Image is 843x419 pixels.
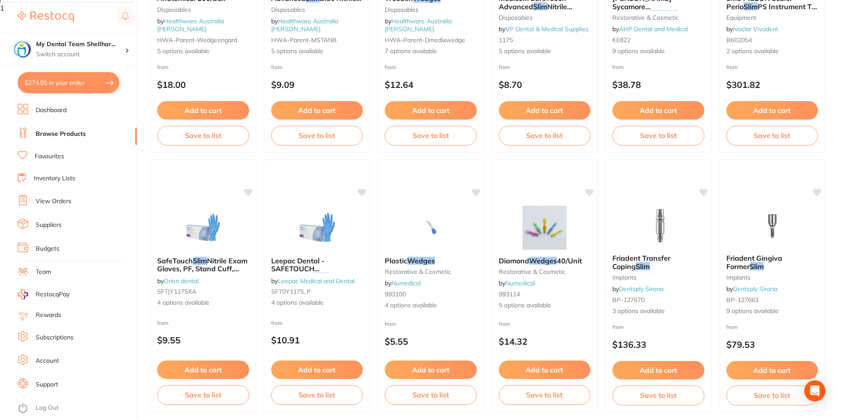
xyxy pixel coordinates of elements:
[499,101,591,120] button: Add to cart
[18,401,134,415] button: Log Out
[271,361,363,379] button: Add to cart
[36,380,58,389] a: Support
[612,339,704,350] p: $136.33
[499,126,591,145] button: Save to list
[157,257,249,273] b: SafeTouch Slim Nitrile Exam Gloves, PF, Stand Cuff, Blue, Box of 100
[36,130,86,138] a: Browse Products
[726,64,738,70] span: from
[499,336,591,346] p: $14.32
[271,6,363,13] small: Disposables
[36,40,125,49] h4: My Dental Team Shellharbour
[157,256,247,281] span: Nitrile Exam Gloves, PF, Stand Cuff, Blue, Box of 100
[36,290,70,299] span: RestocqPay
[612,254,704,270] b: Friadent Transfer Coping Slim
[612,285,663,293] span: by
[612,274,704,281] small: implants
[157,64,169,70] span: from
[499,80,591,90] p: $8.70
[157,299,249,307] span: 4 options available
[499,256,529,265] span: Diamond
[18,7,74,27] a: Restocq Logo
[726,101,818,120] button: Add to cart
[726,25,778,33] span: by
[157,36,237,44] span: HWA-parent-wedgeongard
[385,279,421,287] span: by
[36,197,71,206] a: View Orders
[612,14,704,21] small: restorative & cosmetic
[271,36,337,44] span: HWA-parent-MSTANB
[499,257,591,265] b: Diamond Wedges 40/Unit
[385,126,477,145] button: Save to list
[505,25,589,33] a: VP Dental & Medical Supplies
[726,2,818,19] span: PS Instrument Tip (DS-016A)
[407,256,435,265] em: Wedges
[529,256,557,265] em: Wedges
[288,206,346,250] img: Leepac Dental - SAFETOUCH ADVANCED SLIM - BLUE NITRILE EXAMINATION GLOVES - High Quality Dental P...
[750,262,764,271] em: Slim
[499,361,591,379] button: Add to cart
[18,289,70,299] a: RestocqPay
[271,335,363,345] p: $10.91
[34,174,75,183] a: Inventory Lists
[385,17,452,33] a: Healthware Australia [PERSON_NAME]
[612,126,704,145] button: Save to list
[385,47,477,56] span: 7 options available
[612,324,624,330] span: from
[271,101,363,120] button: Add to cart
[157,320,169,326] span: from
[726,324,738,330] span: from
[385,257,477,265] b: Plastic Wedges
[391,279,421,287] a: Numedical
[726,36,752,44] span: B602054
[726,274,818,281] small: implants
[385,301,477,310] span: 4 options available
[271,256,324,281] span: Leepac Dental - SAFETOUCH ADVANCED
[733,285,777,293] a: Dentsply Sirona
[18,11,74,22] img: Restocq Logo
[726,386,818,405] button: Save to list
[533,2,547,11] em: Slim
[629,203,687,247] img: Friadent Transfer Coping Slim
[36,221,62,230] a: Suppliers
[612,101,704,120] button: Add to cart
[385,6,477,13] small: Disposables
[612,36,630,44] span: KE822
[14,40,31,58] img: My Dental Team Shellharbour
[612,47,704,56] span: 9 options available
[157,6,249,13] small: Disposables
[271,320,283,326] span: from
[385,80,477,90] p: $12.64
[385,336,477,346] p: $5.55
[499,301,591,310] span: 5 options available
[18,289,28,299] img: RestocqPay
[157,277,199,285] span: by
[726,254,818,270] b: Friadent Gingiva Former Slim
[612,64,624,70] span: from
[726,254,782,270] span: Friadent Gingiva Former
[157,47,249,56] span: 5 options available
[726,285,777,293] span: by
[271,64,283,70] span: from
[612,361,704,379] button: Add to cart
[726,296,758,304] span: BP-127663
[516,206,573,250] img: Diamond Wedges 40/Unit
[726,47,818,56] span: 2 options available
[36,106,66,115] a: Dashboard
[726,361,818,379] button: Add to cart
[278,277,354,285] a: Leepac Medical and Dental
[157,288,196,295] span: SFTJY1175XA
[18,72,119,93] button: $274.05 in your order
[36,357,59,365] a: Account
[385,385,477,404] button: Save to list
[157,256,193,265] span: SafeTouch
[385,290,406,298] span: 993100
[612,80,704,90] p: $38.78
[157,17,224,33] a: Healthware Australia [PERSON_NAME]
[174,206,232,250] img: SafeTouch Slim Nitrile Exam Gloves, PF, Stand Cuff, Blue, Box of 100
[612,254,670,270] span: Friadent Transfer Coping
[157,101,249,120] button: Add to cart
[271,385,363,404] button: Save to list
[157,126,249,145] button: Save to list
[271,257,363,273] b: Leepac Dental - SAFETOUCH ADVANCED SLIM - BLUE NITRILE EXAMINATION GLOVES - High Quality Dental P...
[385,268,477,275] small: restorative & cosmetic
